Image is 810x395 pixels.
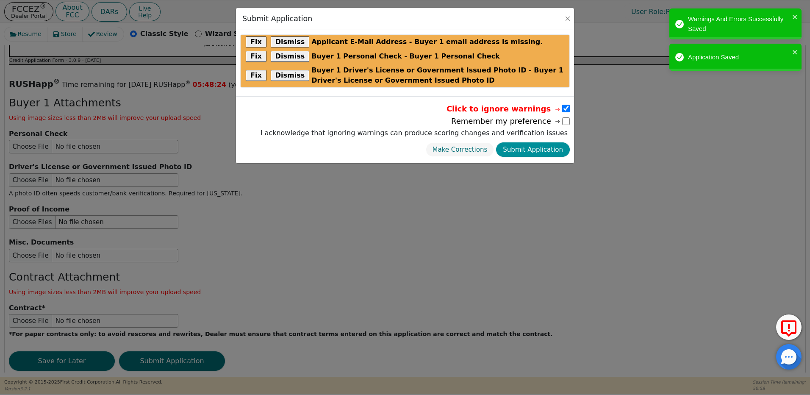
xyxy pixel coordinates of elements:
[258,128,570,138] label: I acknowledge that ignoring warnings can produce scoring changes and verification issues
[496,142,570,157] button: Submit Application
[447,103,561,114] span: Click to ignore warnings
[688,14,790,33] div: Warnings And Errors Successfully Saved
[311,37,543,47] span: Applicant E-Mail Address - Buyer 1 email address is missing.
[563,14,572,23] button: Close
[776,314,802,340] button: Report Error to FCC
[271,51,310,62] button: Dismiss
[242,14,312,23] h3: Submit Application
[246,36,266,47] button: Fix
[311,65,564,86] span: Buyer 1 Driver's License or Government Issued Photo ID - Buyer 1 Driver's License or Government I...
[426,142,494,157] button: Make Corrections
[246,51,266,62] button: Fix
[451,115,561,127] span: Remember my preference
[271,36,310,47] button: Dismiss
[688,53,790,62] div: Application Saved
[311,51,500,61] span: Buyer 1 Personal Check - Buyer 1 Personal Check
[792,12,798,22] button: close
[792,47,798,57] button: close
[246,70,266,81] button: Fix
[271,70,310,81] button: Dismiss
